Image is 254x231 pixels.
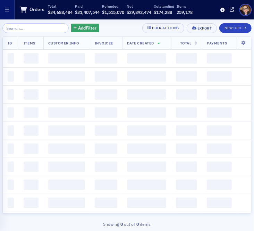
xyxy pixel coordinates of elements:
[176,125,197,136] span: ‌
[95,71,117,82] span: ‌
[207,198,232,208] span: ‌
[142,23,184,33] button: Bulk Actions
[8,89,14,100] span: ‌
[8,162,14,172] span: ‌
[207,41,227,46] span: Payments
[102,4,124,9] p: Refunded
[95,107,117,118] span: ‌
[48,9,73,15] span: $34,688,484
[8,180,14,190] span: ‌
[207,125,232,136] span: ‌
[207,71,232,82] span: ‌
[48,107,85,118] span: ‌
[127,198,167,208] span: ‌
[95,198,117,208] span: ‌
[207,53,232,64] span: ‌
[197,26,212,30] div: Export
[219,23,252,33] button: New Order
[95,180,117,190] span: ‌
[176,53,197,64] span: ‌
[127,180,167,190] span: ‌
[154,4,174,9] p: Outstanding
[48,143,85,154] span: ‌
[135,221,140,227] strong: 0
[48,162,85,172] span: ‌
[8,71,14,82] span: ‌
[48,4,73,9] p: Total
[78,25,96,31] span: Add Filter
[102,9,124,15] span: $1,515,070
[95,143,117,154] span: ‌
[219,24,252,31] a: New Order
[8,125,14,136] span: ‌
[24,41,35,46] span: Items
[29,6,44,13] h1: Orders
[48,71,85,82] span: ‌
[8,53,14,64] span: ‌
[71,24,100,32] button: AddFilter
[95,41,113,46] span: Invoicee
[176,107,197,118] span: ‌
[177,9,193,15] span: 259,178
[8,143,14,154] span: ‌
[24,107,39,118] span: ‌
[8,107,14,118] span: ‌
[95,162,117,172] span: ‌
[24,143,39,154] span: ‌
[177,4,193,9] p: Items
[207,180,232,190] span: ‌
[127,53,167,64] span: ‌
[48,180,85,190] span: ‌
[207,89,232,100] span: ‌
[24,125,39,136] span: ‌
[75,4,100,9] p: Paid
[176,143,197,154] span: ‌
[127,162,167,172] span: ‌
[75,9,100,15] span: $31,407,544
[8,41,12,46] span: ID
[24,162,39,172] span: ‌
[176,71,197,82] span: ‌
[187,23,217,33] button: Export
[2,23,69,33] input: Search…
[48,125,85,136] span: ‌
[8,198,14,208] span: ‌
[48,41,79,46] span: Customer Info
[24,198,39,208] span: ‌
[24,71,39,82] span: ‌
[95,53,117,64] span: ‌
[24,53,39,64] span: ‌
[207,143,232,154] span: ‌
[127,125,167,136] span: ‌
[176,180,197,190] span: ‌
[48,198,85,208] span: ‌
[176,89,197,100] span: ‌
[95,89,117,100] span: ‌
[207,162,232,172] span: ‌
[2,221,252,227] div: Showing out of items
[207,107,232,118] span: ‌
[24,89,39,100] span: ‌
[180,41,192,46] span: Total
[152,26,179,30] div: Bulk Actions
[127,107,167,118] span: ‌
[176,162,197,172] span: ‌
[127,9,151,15] span: $29,892,474
[95,125,117,136] span: ‌
[239,4,252,16] span: Profile
[24,180,39,190] span: ‌
[127,41,154,46] span: Date Created
[127,4,151,9] p: Net
[48,89,85,100] span: ‌
[176,198,197,208] span: ‌
[127,71,167,82] span: ‌
[154,9,172,15] span: $174,288
[119,221,124,227] strong: 0
[127,89,167,100] span: ‌
[127,143,167,154] span: ‌
[48,53,85,64] span: ‌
